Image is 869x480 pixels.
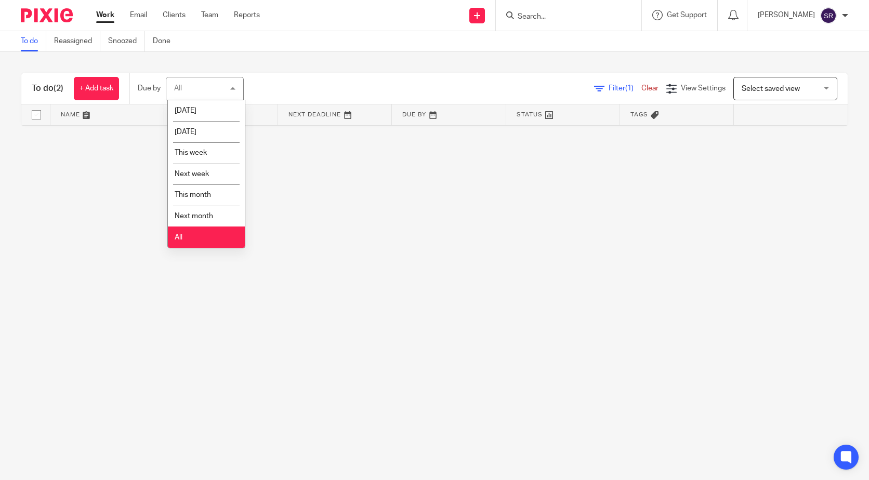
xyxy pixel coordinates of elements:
[175,191,211,198] span: This month
[201,10,218,20] a: Team
[174,85,182,92] div: All
[175,128,196,136] span: [DATE]
[630,112,648,117] span: Tags
[153,31,178,51] a: Done
[21,31,46,51] a: To do
[641,85,659,92] a: Clear
[742,85,800,92] span: Select saved view
[54,31,100,51] a: Reassigned
[108,31,145,51] a: Snoozed
[138,83,161,94] p: Due by
[820,7,837,24] img: svg%3E
[175,149,207,156] span: This week
[609,85,641,92] span: Filter
[21,8,73,22] img: Pixie
[163,10,186,20] a: Clients
[175,170,209,178] span: Next week
[234,10,260,20] a: Reports
[175,234,182,241] span: All
[175,212,213,220] span: Next month
[74,77,119,100] a: + Add task
[54,84,63,92] span: (2)
[517,12,610,22] input: Search
[681,85,726,92] span: View Settings
[96,10,114,20] a: Work
[758,10,815,20] p: [PERSON_NAME]
[130,10,147,20] a: Email
[625,85,634,92] span: (1)
[32,83,63,94] h1: To do
[667,11,707,19] span: Get Support
[175,107,196,114] span: [DATE]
